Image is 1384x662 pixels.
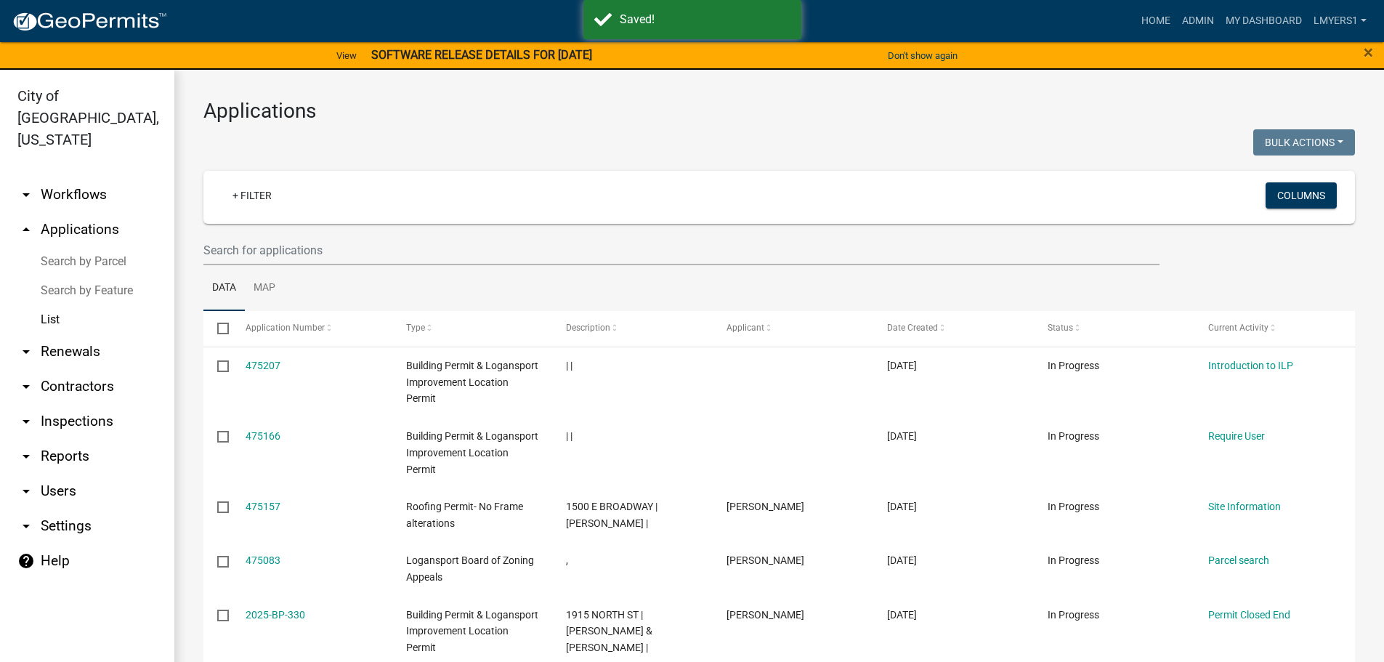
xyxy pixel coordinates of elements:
span: In Progress [1048,360,1099,371]
span: 1500 E BROADWAY | Ruiz, Stephanie | [566,501,657,529]
datatable-header-cell: Applicant [713,311,873,346]
a: Introduction to ILP [1208,360,1293,371]
span: Description [566,323,610,333]
a: Parcel search [1208,554,1269,566]
i: arrow_drop_down [17,186,35,203]
a: View [331,44,363,68]
a: Data [203,265,245,312]
i: arrow_drop_up [17,221,35,238]
datatable-header-cell: Application Number [231,311,392,346]
span: joshua [727,501,804,512]
a: lmyers1 [1308,7,1372,35]
span: 09/08/2025 [887,554,917,566]
button: Close [1364,44,1373,61]
span: Building Permit & Logansport Improvement Location Permit [406,430,538,475]
a: Permit Closed End [1208,609,1290,621]
span: Building Permit & Logansport Improvement Location Permit [406,609,538,654]
span: Irma Herrera [727,609,804,621]
i: arrow_drop_down [17,413,35,430]
strong: SOFTWARE RELEASE DETAILS FOR [DATE] [371,48,592,62]
span: 1915 NORTH ST | Herrera, Joel & Irma | [566,609,652,654]
span: | | [566,360,572,371]
datatable-header-cell: Description [552,311,713,346]
a: Require User [1208,430,1265,442]
span: In Progress [1048,501,1099,512]
a: Map [245,265,284,312]
span: Application Number [246,323,325,333]
span: | | [566,430,572,442]
span: , [566,554,568,566]
datatable-header-cell: Date Created [873,311,1034,346]
a: Home [1136,7,1176,35]
span: Status [1048,323,1073,333]
span: Guillermo Montalvo [727,554,804,566]
span: In Progress [1048,430,1099,442]
span: 09/08/2025 [887,430,917,442]
span: Type [406,323,425,333]
datatable-header-cell: Status [1034,311,1194,346]
span: 09/08/2025 [887,609,917,621]
button: Bulk Actions [1253,129,1355,156]
a: 475207 [246,360,280,371]
i: arrow_drop_down [17,343,35,360]
a: 475166 [246,430,280,442]
a: Admin [1176,7,1220,35]
i: arrow_drop_down [17,517,35,535]
input: Search for applications [203,235,1160,265]
datatable-header-cell: Type [392,311,552,346]
span: Date Created [887,323,938,333]
button: Don't show again [882,44,963,68]
a: + Filter [221,182,283,209]
i: help [17,552,35,570]
i: arrow_drop_down [17,448,35,465]
a: 2025-BP-330 [246,609,305,621]
i: arrow_drop_down [17,483,35,500]
span: Current Activity [1208,323,1268,333]
div: Saved! [620,11,790,28]
a: Site Information [1208,501,1281,512]
span: In Progress [1048,554,1099,566]
datatable-header-cell: Current Activity [1194,311,1355,346]
span: In Progress [1048,609,1099,621]
span: Roofing Permit- No Frame alterations [406,501,523,529]
datatable-header-cell: Select [203,311,231,346]
button: Columns [1266,182,1337,209]
i: arrow_drop_down [17,378,35,395]
h3: Applications [203,99,1355,124]
a: 475083 [246,554,280,566]
span: Applicant [727,323,764,333]
a: My Dashboard [1220,7,1308,35]
a: 475157 [246,501,280,512]
span: 09/08/2025 [887,360,917,371]
span: × [1364,42,1373,62]
span: 09/08/2025 [887,501,917,512]
span: Logansport Board of Zoning Appeals [406,554,534,583]
span: Building Permit & Logansport Improvement Location Permit [406,360,538,405]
